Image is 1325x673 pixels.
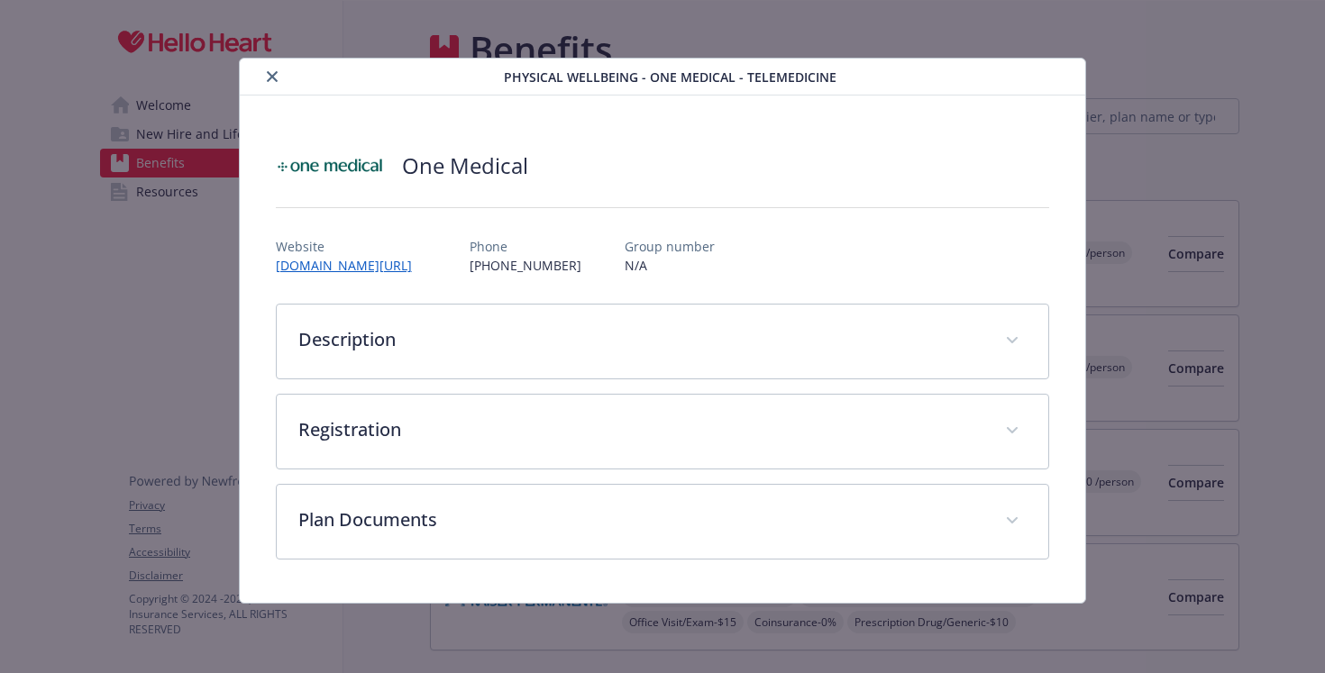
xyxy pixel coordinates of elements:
p: Description [298,326,984,353]
p: Website [276,237,426,256]
p: N/A [625,256,715,275]
div: Registration [277,395,1049,468]
div: details for plan Physical Wellbeing - One Medical - TeleMedicine [132,58,1192,604]
div: Plan Documents [277,485,1049,559]
p: Registration [298,416,984,443]
h2: One Medical [402,150,528,181]
button: close [261,66,283,87]
span: Physical Wellbeing - One Medical - TeleMedicine [504,68,836,86]
p: Plan Documents [298,506,984,533]
p: [PHONE_NUMBER] [470,256,581,275]
a: [DOMAIN_NAME][URL] [276,257,426,274]
p: Phone [470,237,581,256]
img: One Medical [276,139,384,193]
div: Description [277,305,1049,378]
p: Group number [625,237,715,256]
